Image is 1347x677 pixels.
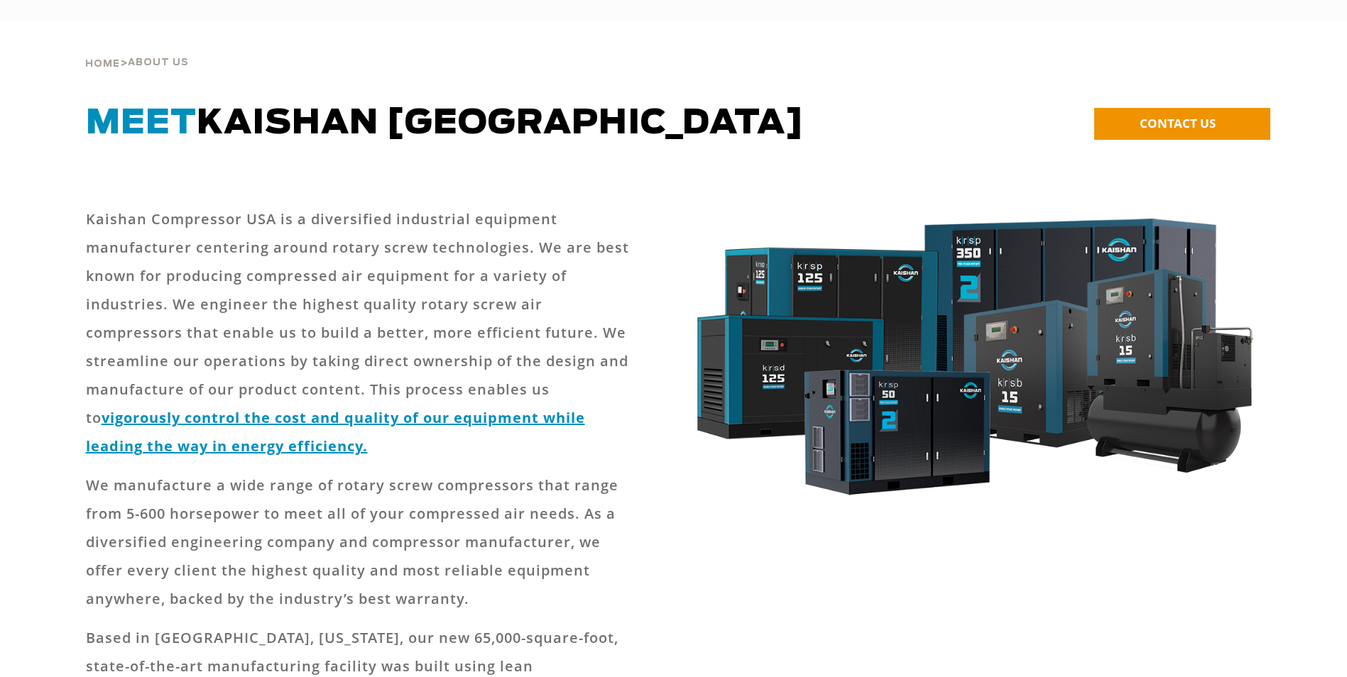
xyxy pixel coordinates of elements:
[85,21,189,75] div: >
[85,60,120,69] span: Home
[86,106,197,141] span: Meet
[86,471,637,613] p: We manufacture a wide range of rotary screw compressors that range from 5-600 horsepower to meet ...
[86,205,637,461] p: Kaishan Compressor USA is a diversified industrial equipment manufacturer centering around rotary...
[1094,108,1270,140] a: CONTACT US
[682,205,1263,519] img: krsb
[1140,115,1216,131] span: CONTACT US
[86,408,585,456] a: vigorously control the cost and quality of our equipment while leading the way in energy efficiency.
[86,106,805,141] span: Kaishan [GEOGRAPHIC_DATA]
[128,58,189,67] span: About Us
[85,57,120,70] a: Home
